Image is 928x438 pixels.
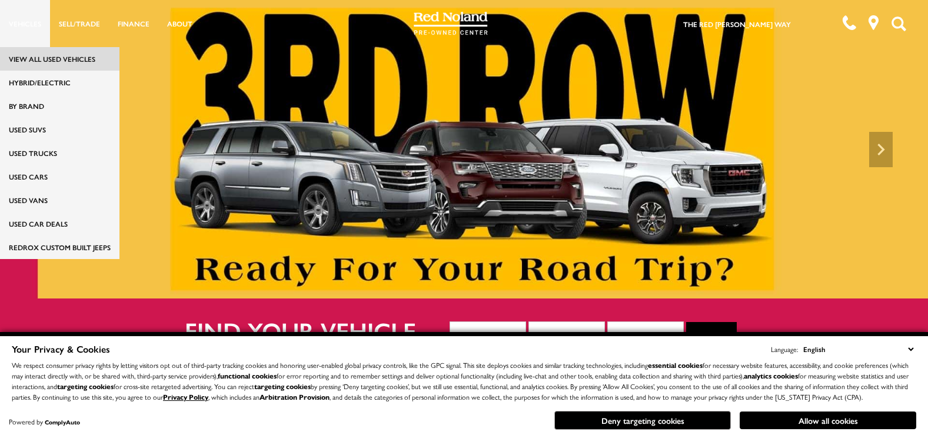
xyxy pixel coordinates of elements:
button: Model [607,321,684,354]
span: Year [457,329,511,347]
button: Deny targeting cookies [554,411,731,430]
p: We respect consumer privacy rights by letting visitors opt out of third-party tracking cookies an... [12,360,916,402]
span: Make [536,329,590,347]
strong: targeting cookies [254,381,311,391]
button: Make [528,321,605,354]
div: Language: [771,346,798,353]
img: Red Noland Pre-Owned [414,12,488,35]
a: The Red [PERSON_NAME] Way [683,19,791,29]
a: Privacy Policy [163,391,208,402]
button: Open the search field [887,1,910,47]
strong: targeting cookies [57,381,114,391]
div: Powered by [9,418,80,426]
h2: Find your vehicle [185,317,450,343]
button: Go [686,322,737,354]
strong: essential cookies [648,360,703,370]
a: Red Noland Pre-Owned [414,16,488,28]
strong: Arbitration Provision [260,391,330,402]
a: ComplyAuto [45,418,80,426]
strong: functional cookies [218,370,277,381]
span: Model [615,329,668,347]
strong: analytics cookies [744,370,798,381]
button: Year [450,321,526,354]
div: Next [869,132,893,167]
select: Language Select [800,343,916,356]
span: Your Privacy & Cookies [12,342,110,356]
button: Allow all cookies [740,412,916,429]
